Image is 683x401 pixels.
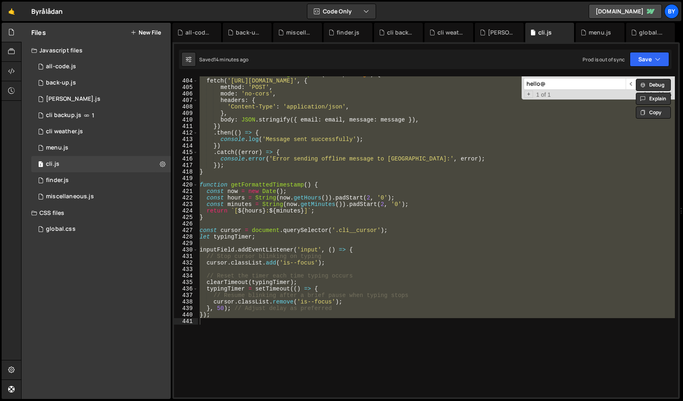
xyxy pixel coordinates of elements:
[174,143,198,149] div: 414
[664,4,679,19] a: By
[630,52,669,67] button: Save
[174,227,198,234] div: 427
[174,312,198,318] div: 440
[174,299,198,305] div: 438
[31,91,171,107] div: 10338/45273.js
[524,78,626,90] input: Search for
[46,177,69,184] div: finder.js
[31,156,171,172] div: 10338/23371.js
[22,42,171,59] div: Javascript files
[38,162,43,168] span: 1
[174,253,198,260] div: 431
[46,144,68,152] div: menu.js
[46,128,83,135] div: cli weather.js
[589,28,611,37] div: menu.js
[2,2,22,21] a: 🤙
[533,91,554,98] span: 1 of 1
[524,91,533,98] span: Toggle Replace mode
[46,160,59,168] div: cli.js
[174,162,198,169] div: 417
[174,260,198,266] div: 432
[92,112,94,119] span: 1
[174,273,198,279] div: 434
[236,28,262,37] div: back-up.js
[199,56,248,63] div: Saved
[174,123,198,130] div: 411
[174,156,198,162] div: 416
[174,175,198,182] div: 419
[174,247,198,253] div: 430
[636,106,671,119] button: Copy
[46,79,76,87] div: back-up.js
[307,4,376,19] button: Code Only
[174,240,198,247] div: 429
[46,193,94,200] div: miscellaneous.js
[31,75,171,91] div: 10338/45267.js
[174,305,198,312] div: 439
[174,188,198,195] div: 421
[31,107,171,124] div: 10338/45688.js
[174,149,198,156] div: 415
[639,28,665,37] div: global.css
[286,28,312,37] div: miscellaneous.js
[174,84,198,91] div: 405
[174,292,198,299] div: 437
[174,182,198,188] div: 420
[174,136,198,143] div: 413
[46,95,100,103] div: [PERSON_NAME].js
[46,225,76,233] div: global.css
[174,169,198,175] div: 418
[174,201,198,208] div: 423
[174,221,198,227] div: 426
[131,29,161,36] button: New File
[636,93,671,105] button: Explain
[626,78,637,90] span: ​
[589,4,662,19] a: [DOMAIN_NAME]
[31,189,171,205] div: 10338/45237.js
[31,28,46,37] h2: Files
[31,124,171,140] div: 10338/45687.js
[174,97,198,104] div: 407
[174,117,198,123] div: 410
[31,59,171,75] div: 10338/35579.js
[583,56,625,63] div: Prod is out of sync
[46,63,76,70] div: all-code.js
[174,104,198,110] div: 408
[174,130,198,136] div: 412
[174,208,198,214] div: 424
[538,28,552,37] div: cli.js
[31,172,171,189] div: 10338/24973.js
[31,221,171,237] div: 10338/24192.css
[636,79,671,91] button: Debug
[174,195,198,201] div: 422
[437,28,463,37] div: cli weather.js
[31,140,171,156] div: 10338/45238.js
[214,56,248,63] div: 14 minutes ago
[22,205,171,221] div: CSS files
[337,28,359,37] div: finder.js
[174,234,198,240] div: 428
[174,78,198,84] div: 404
[174,214,198,221] div: 425
[174,266,198,273] div: 433
[387,28,413,37] div: cli backup.js
[174,286,198,292] div: 436
[174,110,198,117] div: 409
[185,28,211,37] div: all-code.js
[31,7,63,16] div: Byrålådan
[46,112,81,119] div: cli backup.js
[174,318,198,325] div: 441
[174,279,198,286] div: 435
[174,91,198,97] div: 406
[488,28,514,37] div: [PERSON_NAME].js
